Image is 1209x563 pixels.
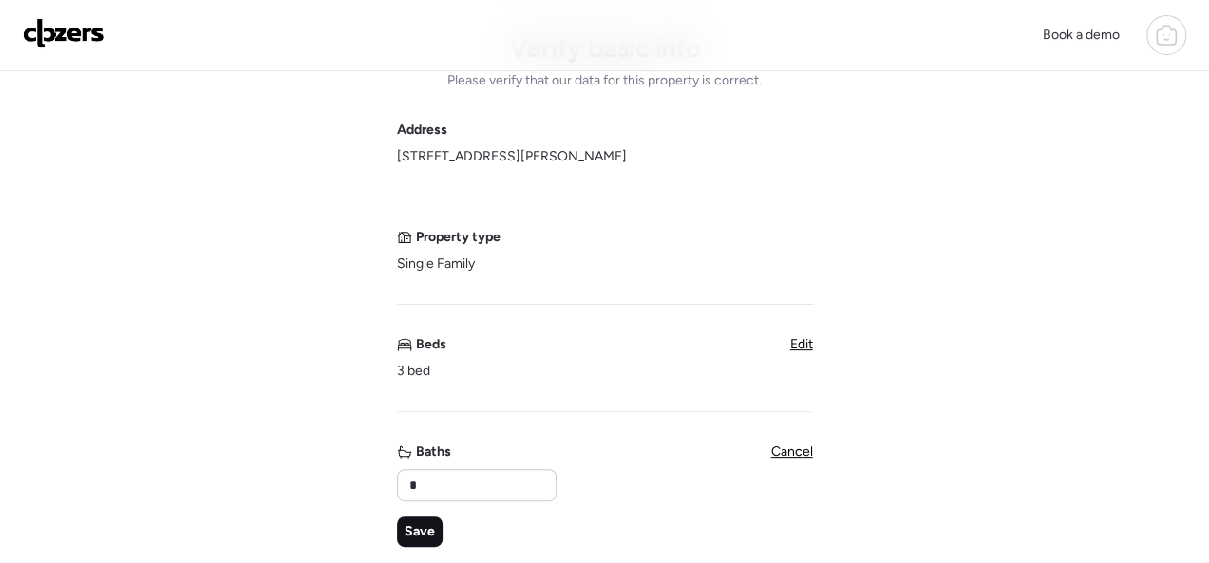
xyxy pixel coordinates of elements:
span: Property type [416,228,501,247]
span: Save [405,522,435,541]
span: Book a demo [1043,27,1120,43]
span: Edit [790,336,813,352]
span: [STREET_ADDRESS][PERSON_NAME] [397,147,627,166]
span: Cancel [771,443,813,460]
span: 3 bed [397,362,430,381]
span: Please verify that our data for this property is correct. [447,71,762,90]
span: Single Family [397,254,475,273]
img: Logo [23,18,104,48]
span: Address [397,121,447,140]
span: Baths [416,442,451,461]
span: Beds [416,335,446,354]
